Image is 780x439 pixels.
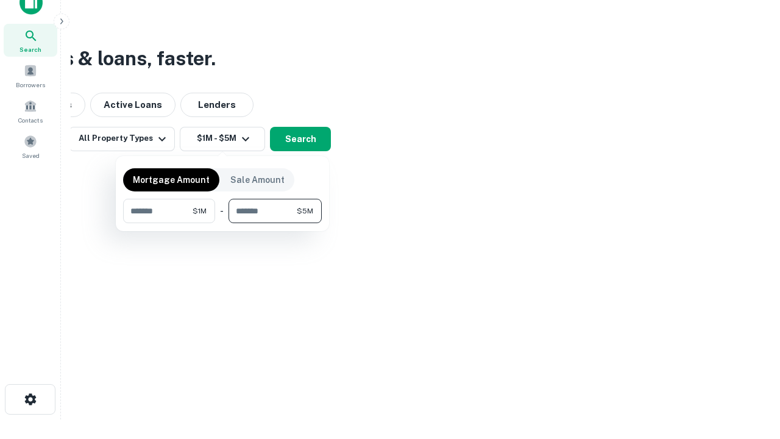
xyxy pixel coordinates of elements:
[230,173,285,187] p: Sale Amount
[193,205,207,216] span: $1M
[719,341,780,400] iframe: Chat Widget
[220,199,224,223] div: -
[133,173,210,187] p: Mortgage Amount
[297,205,313,216] span: $5M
